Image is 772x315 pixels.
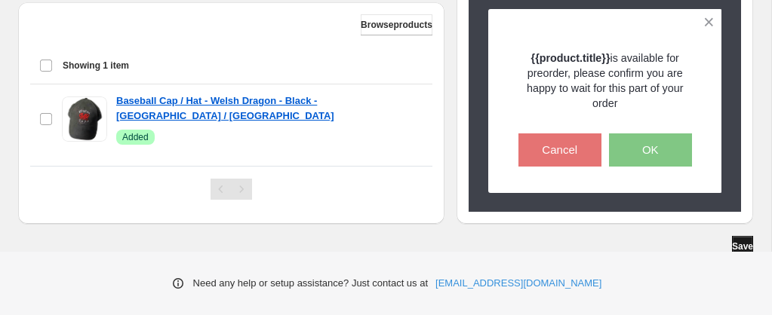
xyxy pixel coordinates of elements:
span: Browse products [361,19,432,31]
button: Save [732,236,753,257]
span: Save [732,240,753,252]
nav: Pagination [211,179,252,200]
button: Browseproducts [361,14,432,35]
a: [EMAIL_ADDRESS][DOMAIN_NAME] [435,276,601,291]
button: OK [609,133,692,166]
a: Baseball Cap / Hat - Welsh Dragon - Black - [GEOGRAPHIC_DATA] / [GEOGRAPHIC_DATA] [116,93,423,124]
span: Added [122,131,149,143]
p: is available for preorder, please confirm you are happy to wait for this part of your order [515,50,696,110]
img: Baseball Cap / Hat - Welsh Dragon - Black - Cymru / Wales [62,96,107,142]
button: Cancel [518,133,601,166]
strong: {{product.title}} [531,51,611,63]
span: Showing 1 item [63,60,129,72]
